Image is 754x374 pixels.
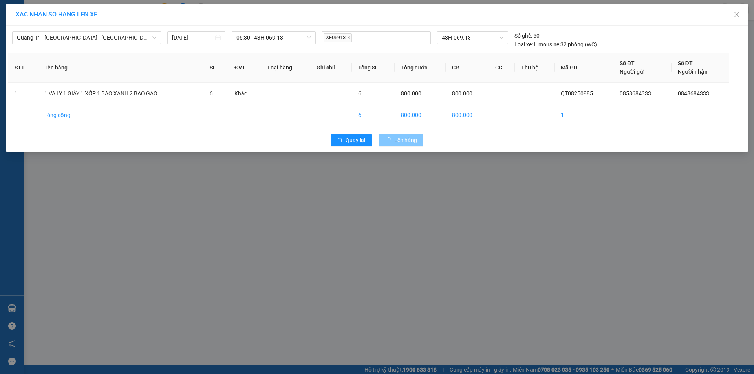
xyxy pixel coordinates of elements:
[620,90,651,97] span: 0858684333
[678,90,709,97] span: 0848684333
[386,137,394,143] span: loading
[442,32,503,44] span: 43H-069.13
[555,104,613,126] td: 1
[395,53,446,83] th: Tổng cước
[346,136,365,144] span: Quay lại
[401,90,421,97] span: 800.000
[379,134,423,146] button: Lên hàng
[352,104,395,126] td: 6
[17,32,156,44] span: Quảng Trị - Huế - Đà Nẵng - Vũng Tàu
[620,69,645,75] span: Người gửi
[514,40,533,49] span: Loại xe:
[337,137,342,144] span: rollback
[678,60,693,66] span: Số ĐT
[172,33,214,42] input: 13/08/2025
[561,90,593,97] span: QT08250985
[515,53,555,83] th: Thu hộ
[203,53,228,83] th: SL
[210,90,213,97] span: 6
[394,136,417,144] span: Lên hàng
[228,83,261,104] td: Khác
[236,32,311,44] span: 06:30 - 43H-069.13
[352,53,395,83] th: Tổng SL
[678,69,708,75] span: Người nhận
[261,53,310,83] th: Loại hàng
[734,11,740,18] span: close
[8,83,38,104] td: 1
[38,104,203,126] td: Tổng cộng
[8,53,38,83] th: STT
[555,53,613,83] th: Mã GD
[16,11,97,18] span: XÁC NHẬN SỐ HÀNG LÊN XE
[310,53,351,83] th: Ghi chú
[358,90,361,97] span: 6
[331,134,372,146] button: rollbackQuay lại
[446,104,489,126] td: 800.000
[446,53,489,83] th: CR
[38,83,203,104] td: 1 VA LY 1 GIẤY 1 XỐP 1 BAO XANH 2 BAO GẠO
[514,40,597,49] div: Limousine 32 phòng (WC)
[514,31,540,40] div: 50
[620,60,635,66] span: Số ĐT
[228,53,261,83] th: ĐVT
[395,104,446,126] td: 800.000
[726,4,748,26] button: Close
[38,53,203,83] th: Tên hàng
[489,53,515,83] th: CC
[514,31,532,40] span: Số ghế:
[347,36,351,40] span: close
[452,90,472,97] span: 800.000
[324,33,352,42] span: XE06913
